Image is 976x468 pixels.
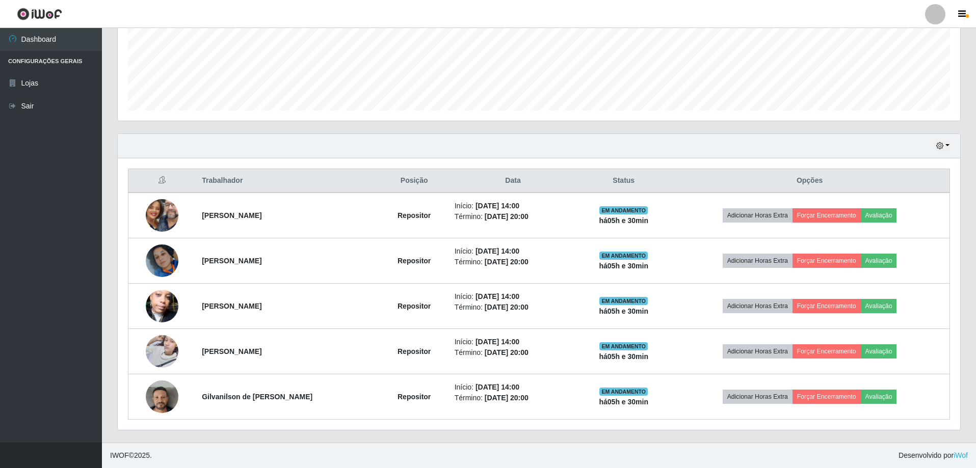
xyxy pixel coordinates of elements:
button: Avaliação [861,208,897,223]
li: Término: [455,393,572,403]
time: [DATE] 20:00 [485,258,529,266]
span: Desenvolvido por [899,450,968,461]
strong: Repositor [398,347,431,355]
button: Avaliação [861,254,897,268]
strong: Repositor [398,211,431,219]
strong: Repositor [398,393,431,401]
th: Opções [670,169,949,193]
li: Início: [455,291,572,302]
time: [DATE] 20:00 [485,303,529,311]
li: Início: [455,201,572,211]
button: Avaliação [861,390,897,404]
img: 1751568893291.jpeg [146,232,178,290]
strong: há 05 h e 30 min [599,216,648,225]
img: 1753494056504.jpeg [146,277,178,335]
button: Forçar Encerramento [793,299,861,313]
strong: [PERSON_NAME] [202,211,261,219]
th: Trabalhador [196,169,380,193]
time: [DATE] 14:00 [476,338,519,346]
li: Término: [455,347,572,358]
button: Adicionar Horas Extra [723,254,793,268]
span: IWOF [110,451,129,459]
strong: há 05 h e 30 min [599,262,648,270]
th: Status [577,169,670,193]
li: Início: [455,246,572,257]
strong: há 05 h e 30 min [599,307,648,315]
img: 1755611081908.jpeg [146,368,178,426]
strong: Repositor [398,257,431,265]
th: Data [449,169,578,193]
strong: [PERSON_NAME] [202,257,261,265]
button: Forçar Encerramento [793,208,861,223]
span: EM ANDAMENTO [599,388,648,396]
li: Término: [455,211,572,222]
strong: Repositor [398,302,431,310]
li: Término: [455,257,572,267]
th: Posição [380,169,449,193]
strong: há 05 h e 30 min [599,398,648,406]
a: iWof [954,451,968,459]
button: Adicionar Horas Extra [723,390,793,404]
time: [DATE] 14:00 [476,383,519,391]
button: Forçar Encerramento [793,390,861,404]
time: [DATE] 14:00 [476,292,519,300]
time: [DATE] 20:00 [485,394,529,402]
button: Avaliação [861,344,897,359]
button: Avaliação [861,299,897,313]
strong: há 05 h e 30 min [599,352,648,361]
button: Forçar Encerramento [793,344,861,359]
button: Forçar Encerramento [793,254,861,268]
span: EM ANDAMENTO [599,206,648,214]
time: [DATE] 14:00 [476,202,519,210]
span: © 2025 . [110,450,152,461]
li: Início: [455,382,572,393]
time: [DATE] 20:00 [485,348,529,356]
strong: Gilvanilson de [PERSON_NAME] [202,393,312,401]
button: Adicionar Horas Extra [723,299,793,313]
span: EM ANDAMENTO [599,297,648,305]
li: Término: [455,302,572,313]
button: Adicionar Horas Extra [723,208,793,223]
button: Adicionar Horas Extra [723,344,793,359]
li: Início: [455,337,572,347]
img: 1755028690244.jpeg [146,329,178,373]
span: EM ANDAMENTO [599,342,648,350]
img: CoreUI Logo [17,8,62,20]
time: [DATE] 20:00 [485,212,529,221]
span: EM ANDAMENTO [599,252,648,260]
img: 1748716470953.jpeg [146,179,178,252]
time: [DATE] 14:00 [476,247,519,255]
strong: [PERSON_NAME] [202,302,261,310]
strong: [PERSON_NAME] [202,347,261,355]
